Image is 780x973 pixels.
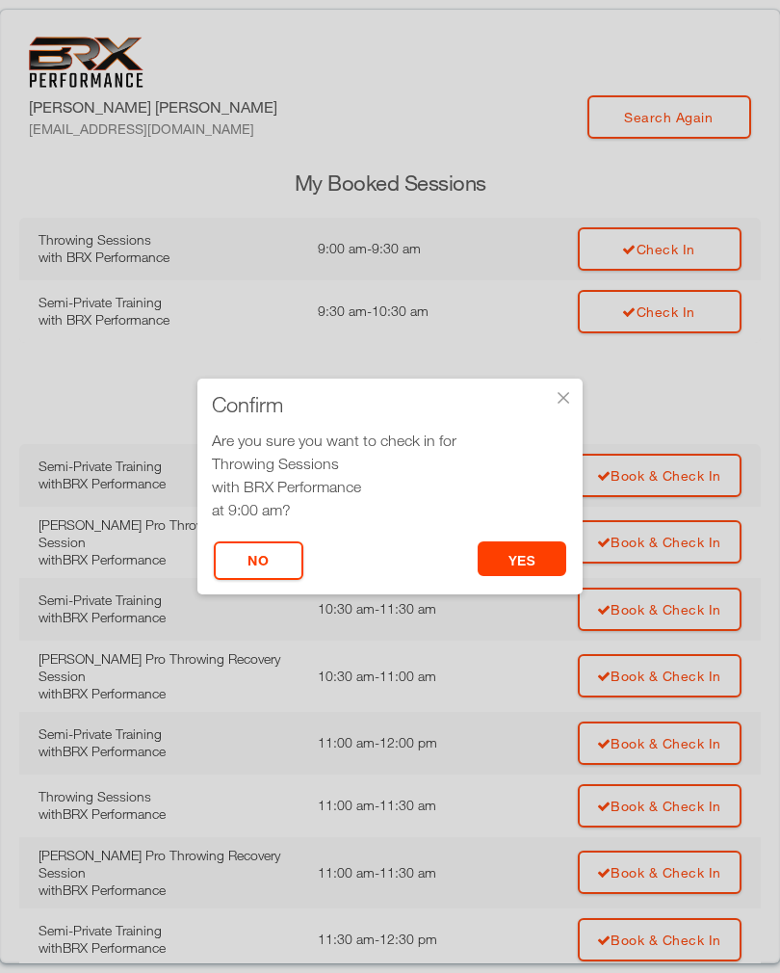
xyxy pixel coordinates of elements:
div: Throwing Sessions [212,452,568,475]
button: No [214,541,303,580]
button: yes [478,541,567,576]
div: with BRX Performance [212,475,568,498]
div: × [554,388,573,408]
span: Confirm [212,395,283,414]
div: Are you sure you want to check in for at 9:00 am? [212,429,568,521]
